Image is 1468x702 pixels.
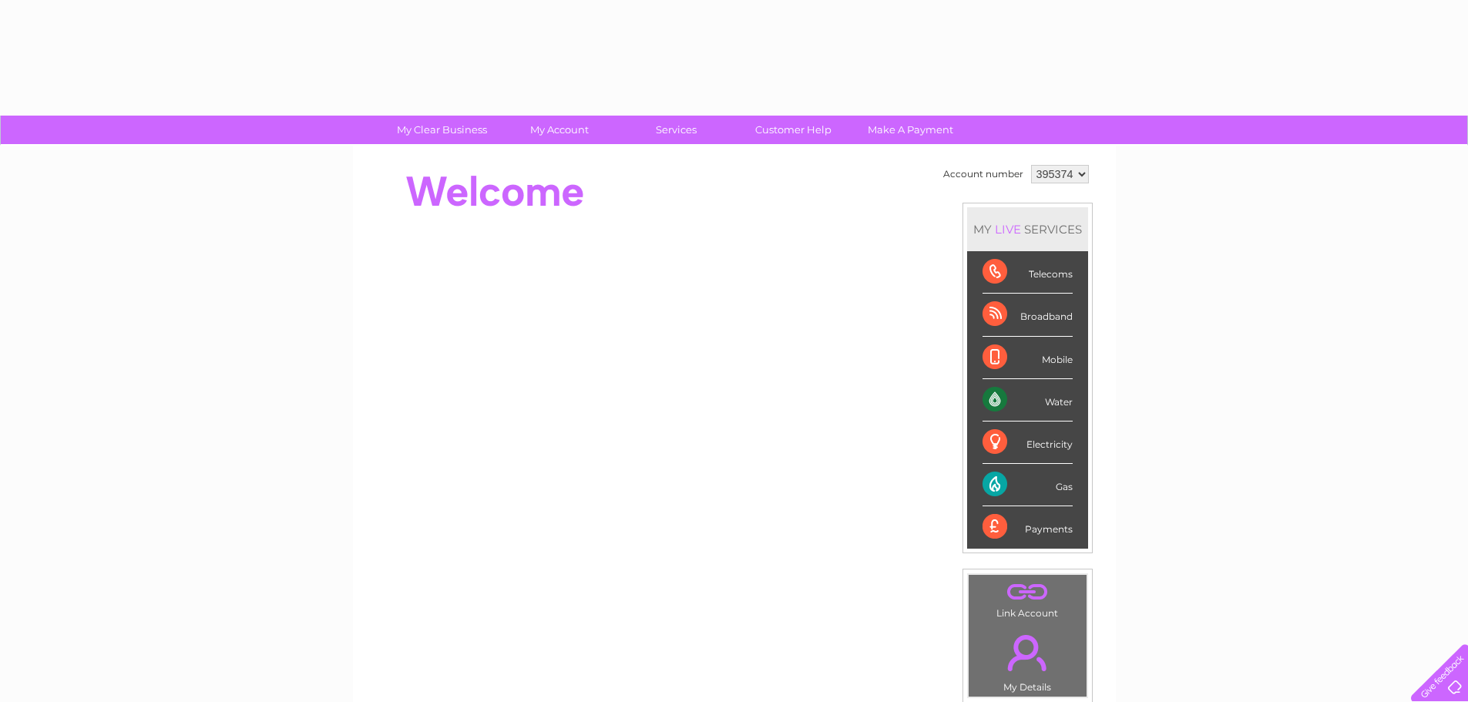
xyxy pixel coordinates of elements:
[992,222,1024,237] div: LIVE
[730,116,857,144] a: Customer Help
[847,116,974,144] a: Make A Payment
[973,626,1083,680] a: .
[983,337,1073,379] div: Mobile
[968,574,1087,623] td: Link Account
[983,251,1073,294] div: Telecoms
[968,622,1087,697] td: My Details
[983,379,1073,422] div: Water
[983,422,1073,464] div: Electricity
[495,116,623,144] a: My Account
[973,579,1083,606] a: .
[967,207,1088,251] div: MY SERVICES
[983,294,1073,336] div: Broadband
[378,116,506,144] a: My Clear Business
[983,464,1073,506] div: Gas
[939,161,1027,187] td: Account number
[613,116,740,144] a: Services
[983,506,1073,548] div: Payments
